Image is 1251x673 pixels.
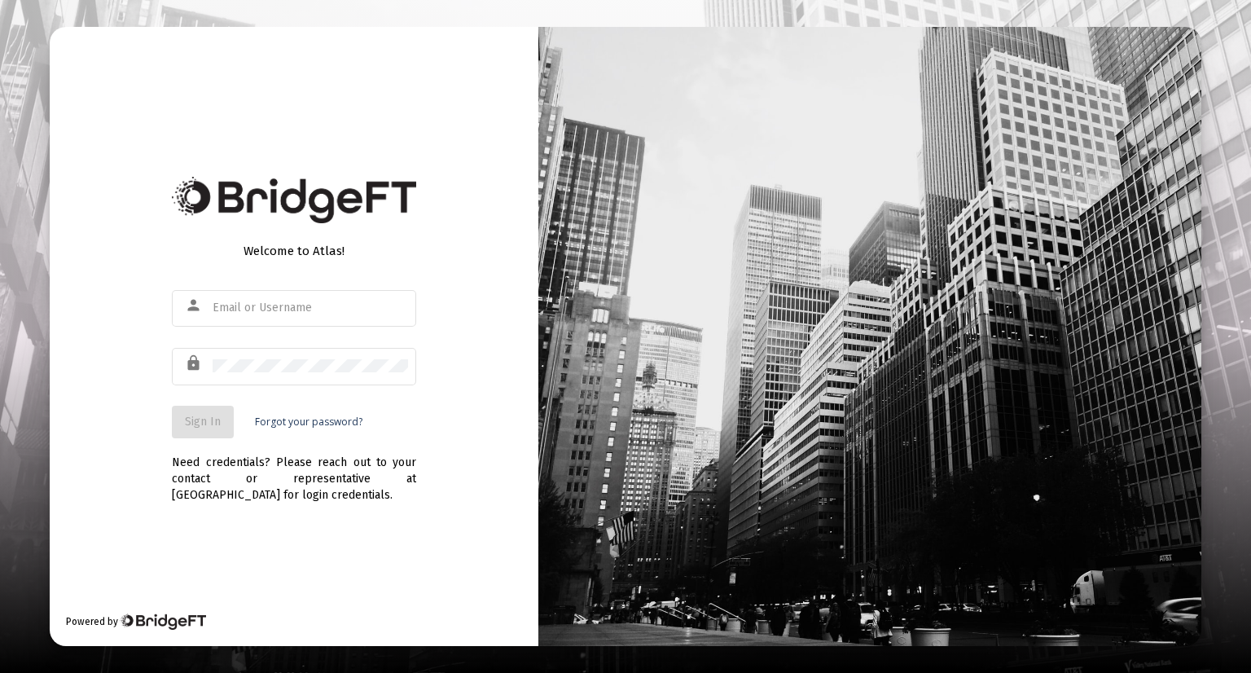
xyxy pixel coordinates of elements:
input: Email or Username [213,301,408,315]
a: Forgot your password? [255,414,362,430]
mat-icon: lock [185,354,204,373]
img: Bridge Financial Technology Logo [172,177,416,223]
div: Need credentials? Please reach out to your contact or representative at [GEOGRAPHIC_DATA] for log... [172,438,416,504]
span: Sign In [185,415,221,429]
img: Bridge Financial Technology Logo [120,614,205,630]
button: Sign In [172,406,234,438]
div: Powered by [66,614,205,630]
mat-icon: person [185,296,204,315]
div: Welcome to Atlas! [172,243,416,259]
